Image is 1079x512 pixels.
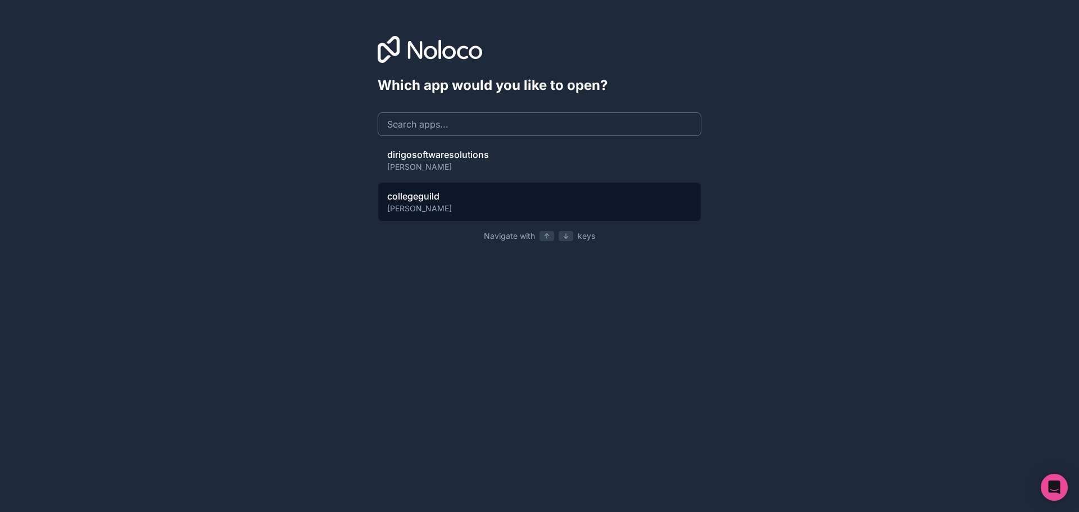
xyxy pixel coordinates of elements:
h1: Which app would you like to open? [378,76,701,94]
span: keys [578,230,595,242]
div: Open Intercom Messenger [1041,474,1068,501]
a: collegeguild[PERSON_NAME] [378,182,701,221]
span: [PERSON_NAME] [387,161,489,173]
span: Navigate with [484,230,535,242]
span: [PERSON_NAME] [387,203,452,214]
input: Search apps... [378,112,701,136]
a: dirigosoftwaresolutions[PERSON_NAME] [378,141,701,180]
span: dirigosoftwaresolutions [387,148,489,161]
span: collegeguild [387,189,452,203]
